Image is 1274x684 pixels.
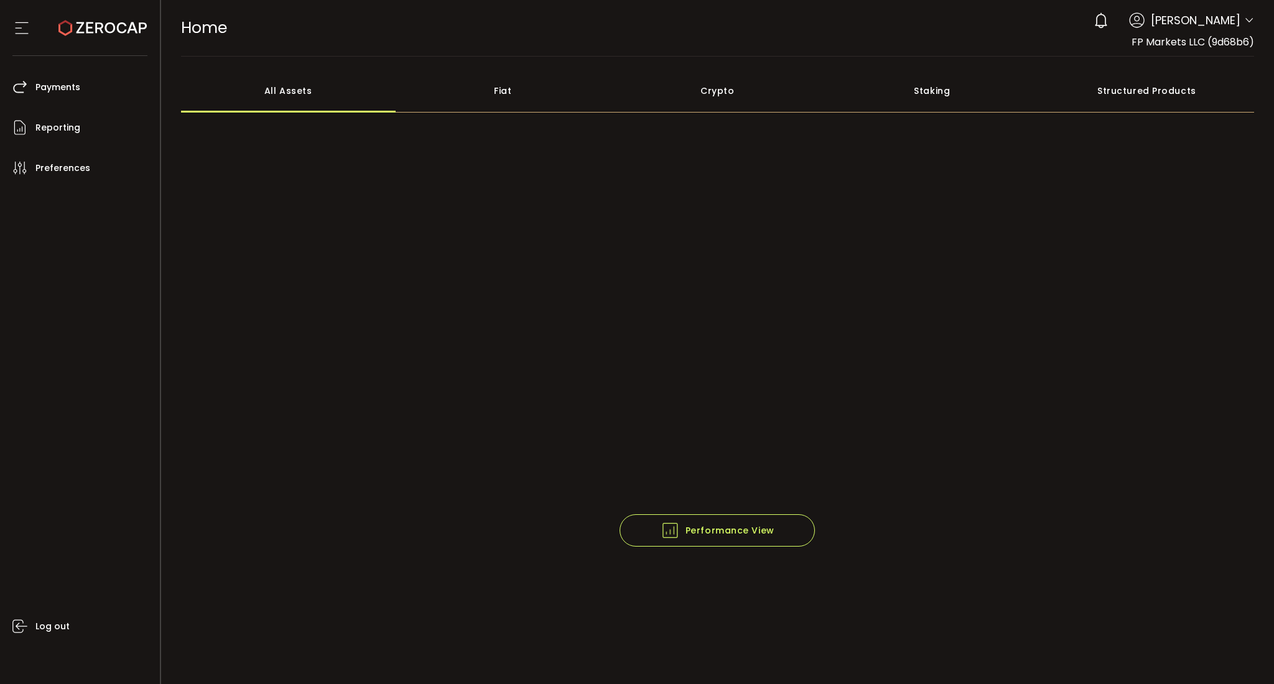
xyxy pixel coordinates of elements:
span: Log out [35,617,70,635]
span: FP Markets LLC (9d68b6) [1132,35,1254,49]
div: Fiat [396,69,610,113]
span: Preferences [35,159,90,177]
button: Performance View [620,514,815,547]
div: Staking [825,69,1039,113]
span: Home [181,17,227,39]
div: All Assets [181,69,396,113]
span: [PERSON_NAME] [1151,12,1240,29]
span: Performance View [661,521,774,540]
div: Structured Products [1039,69,1254,113]
div: Crypto [610,69,825,113]
span: Reporting [35,119,80,137]
span: Payments [35,78,80,96]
